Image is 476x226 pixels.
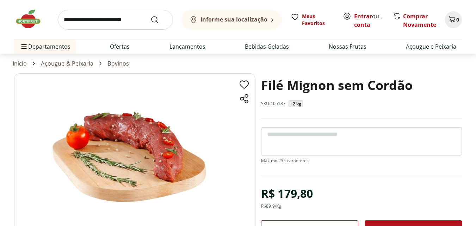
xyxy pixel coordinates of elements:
[302,13,334,27] span: Meus Favoritos
[107,60,129,67] a: Bovinos
[261,203,281,209] div: R$ 89,9 /Kg
[354,12,393,29] a: Criar conta
[169,42,205,51] a: Lançamentos
[41,60,93,67] a: Açougue & Peixaria
[290,101,302,107] p: ~2 kg
[14,8,49,30] img: Hortifruti
[150,16,167,24] button: Submit Search
[20,38,70,55] span: Departamentos
[200,16,267,23] b: Informe sua localização
[456,16,459,23] span: 0
[261,101,286,106] p: SKU: 105187
[354,12,372,20] a: Entrar
[110,42,130,51] a: Ofertas
[406,42,456,51] a: Açougue e Peixaria
[58,10,173,30] input: search
[291,13,334,27] a: Meus Favoritos
[329,42,366,51] a: Nossas Frutas
[403,12,436,29] a: Comprar Novamente
[261,73,413,97] h1: Filé Mignon sem Cordão
[445,11,462,28] button: Carrinho
[13,60,27,67] a: Início
[245,42,289,51] a: Bebidas Geladas
[261,184,313,203] div: R$ 179,80
[20,38,28,55] button: Menu
[354,12,385,29] span: ou
[181,10,282,30] button: Informe sua localização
